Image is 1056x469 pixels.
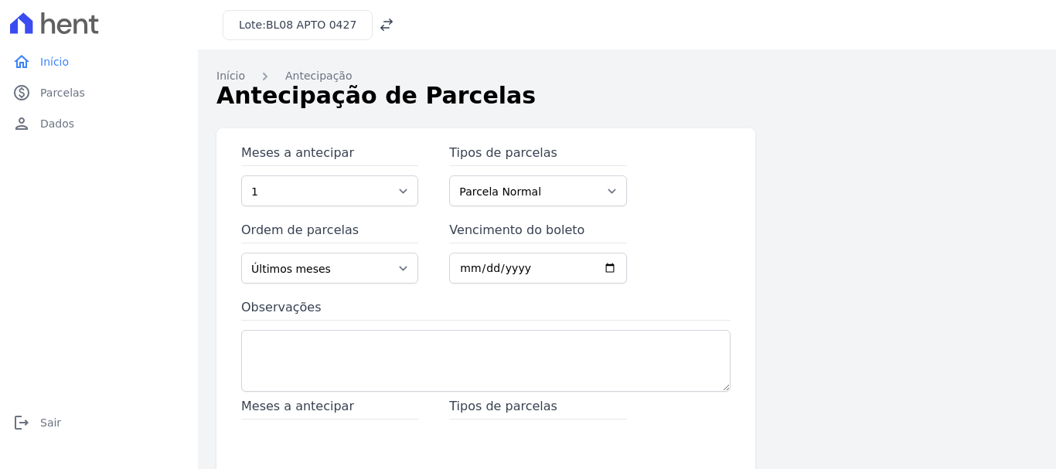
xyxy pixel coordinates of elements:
[241,298,731,321] label: Observações
[12,114,31,133] i: person
[266,19,356,31] span: BL08 APTO 0427
[40,116,74,131] span: Dados
[239,17,356,33] h3: Lote:
[449,221,626,243] label: Vencimento do boleto
[216,68,245,84] a: Início
[6,46,192,77] a: homeInício
[216,68,1037,84] nav: Breadcrumb
[6,407,192,438] a: logoutSair
[449,144,626,166] label: Tipos de parcelas
[40,85,85,100] span: Parcelas
[241,144,418,166] label: Meses a antecipar
[12,413,31,432] i: logout
[12,83,31,102] i: paid
[6,77,192,108] a: paidParcelas
[285,68,352,84] a: Antecipação
[449,397,626,420] span: Tipos de parcelas
[241,397,418,420] span: Meses a antecipar
[216,78,1037,113] h1: Antecipação de Parcelas
[241,221,418,243] label: Ordem de parcelas
[6,108,192,139] a: personDados
[40,54,69,70] span: Início
[40,415,61,430] span: Sair
[12,53,31,71] i: home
